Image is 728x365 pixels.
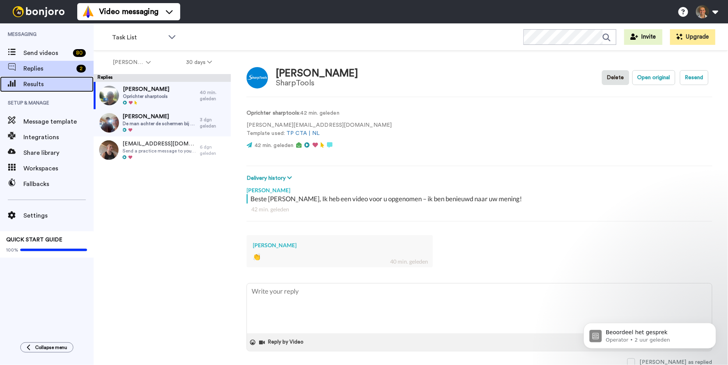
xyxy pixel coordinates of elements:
div: [PERSON_NAME] [247,182,712,194]
span: Share library [23,148,94,158]
button: 30 days [169,55,230,69]
span: Send a practice message to yourself [123,148,196,154]
span: Fallbacks [23,179,94,189]
button: Collapse menu [20,342,73,353]
span: Replies [23,64,73,73]
span: [PERSON_NAME] [123,113,196,120]
div: 40 min. geleden [200,89,227,102]
div: 3 dgn geleden [200,117,227,129]
button: Delivery history [247,174,294,182]
div: Replies [94,74,231,82]
a: [PERSON_NAME]De man achter de schermen bij Apple3 dgn geleden [94,109,231,136]
a: TP CTA | NL [286,131,320,136]
div: Beste [PERSON_NAME], Ik heb een video voor u opgenomen – ik ben benieuwd naar uw mening! [250,194,710,204]
p: [PERSON_NAME][EMAIL_ADDRESS][DOMAIN_NAME] Template used: [247,121,392,138]
div: [PERSON_NAME] [276,68,359,79]
span: Task List [112,33,164,42]
a: [EMAIL_ADDRESS][DOMAIN_NAME]Send a practice message to yourself6 dgn geleden [94,136,231,164]
span: De man achter de schermen bij Apple [123,120,196,127]
div: 6 dgn geleden [200,144,227,156]
span: 100% [6,247,18,253]
button: Reply by Video [259,337,306,348]
button: Open original [632,70,675,85]
div: 40 min. geleden [391,258,428,266]
button: Resend [680,70,708,85]
div: SharpTools [276,79,359,87]
img: b934c9ee-ff3f-4e28-8704-9a603bc8c7a9-thumb.jpg [99,86,119,105]
img: 973d1407-e4d9-4bd6-94b8-15a6efffb9f5-thumb.jpg [99,140,119,160]
div: [PERSON_NAME] [253,241,427,249]
span: [PERSON_NAME] [123,85,169,93]
span: [PERSON_NAME] [113,58,144,66]
span: Integrations [23,133,94,142]
a: [PERSON_NAME]Oprichter sharptools40 min. geleden [94,82,231,109]
img: vm-color.svg [82,5,94,18]
span: Workspaces [23,164,94,173]
span: Results [23,80,94,89]
strong: Oprichter sharptools [247,110,300,116]
span: [EMAIL_ADDRESS][DOMAIN_NAME] [123,140,196,148]
div: 2 [76,65,86,73]
button: Invite [624,29,662,45]
span: Settings [23,211,94,220]
iframe: Intercom notifications bericht [572,307,728,361]
span: Message template [23,117,94,126]
button: [PERSON_NAME] [95,55,169,69]
div: 42 min. geleden [251,206,708,213]
img: 6c558246-7b04-495d-8f9c-6f2b62a8f4be-thumb.jpg [99,113,119,133]
span: Collapse menu [35,344,67,351]
div: 80 [73,49,86,57]
span: 42 min. geleden [255,143,293,148]
img: Image of Jimmy [247,67,268,89]
button: Delete [602,70,629,85]
div: 👏 [253,252,427,261]
span: Video messaging [99,6,158,17]
span: Send videos [23,48,70,58]
span: Oprichter sharptools [123,93,169,99]
span: QUICK START GUIDE [6,237,62,243]
p: : 42 min. geleden [247,109,392,117]
img: bj-logo-header-white.svg [9,6,68,17]
button: Upgrade [670,29,716,45]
